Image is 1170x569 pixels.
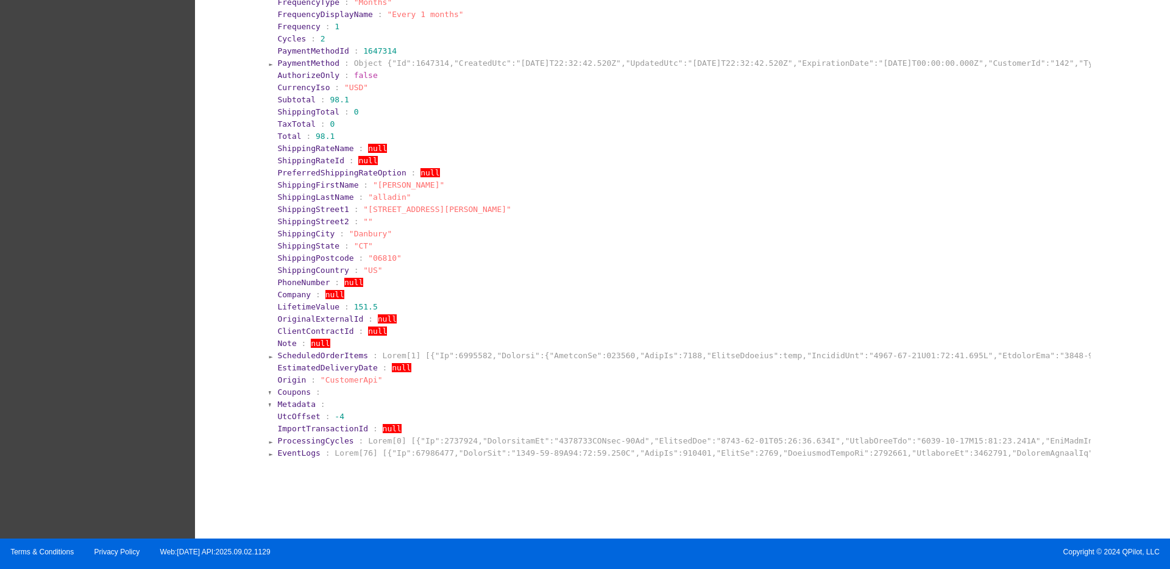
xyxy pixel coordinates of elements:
span: "" [363,217,373,226]
span: Origin [277,375,306,384]
a: Web:[DATE] API:2025.09.02.1129 [160,548,271,556]
span: : [344,71,349,80]
span: ShippingStreet1 [277,205,349,214]
span: LifetimeValue [277,302,339,311]
span: null [420,168,439,177]
span: : [302,339,307,348]
span: : [344,302,349,311]
span: : [383,363,388,372]
span: 0 [330,119,335,129]
span: : [311,375,316,384]
span: ShippingLastName [277,193,353,202]
span: UtcOffset [277,412,320,421]
span: "alladin" [368,193,411,202]
span: 0 [354,107,359,116]
span: "[STREET_ADDRESS][PERSON_NAME]" [363,205,511,214]
span: 2 [321,34,325,43]
span: ClientContractId [277,327,353,336]
span: null [392,363,411,372]
span: Cycles [277,34,306,43]
span: ShippingTotal [277,107,339,116]
span: : [354,205,359,214]
span: 98.1 [316,132,335,141]
span: : [316,290,321,299]
span: "CT" [354,241,373,250]
span: : [358,436,363,445]
span: Frequency [277,22,320,31]
span: Note [277,339,296,348]
span: ImportTransactionId [277,424,368,433]
span: : [321,95,325,104]
span: null [378,314,397,323]
span: ShippingCountry [277,266,349,275]
span: OriginalExternalId [277,314,363,323]
span: PaymentMethodId [277,46,349,55]
span: -4 [335,412,344,421]
span: : [335,83,339,92]
span: ProcessingCycles [277,436,353,445]
span: : [411,168,416,177]
span: "US" [363,266,382,275]
span: : [378,10,383,19]
span: : [344,107,349,116]
span: : [349,156,354,165]
span: : [363,180,368,189]
span: : [325,22,330,31]
a: Privacy Policy [94,548,140,556]
span: 1647314 [363,46,397,55]
span: false [354,71,378,80]
span: : [339,229,344,238]
span: : [325,448,330,458]
span: : [311,34,316,43]
span: : [321,119,325,129]
span: ShippingStreet2 [277,217,349,226]
span: null [368,327,387,336]
span: Coupons [277,387,311,397]
span: ScheduledOrderItems [277,351,368,360]
span: : [373,351,378,360]
span: : [306,132,311,141]
span: : [316,387,321,397]
span: : [358,144,363,153]
span: : [354,217,359,226]
span: : [373,424,378,433]
span: 151.5 [354,302,378,311]
span: : [344,58,349,68]
span: CurrencyIso [277,83,330,92]
span: null [344,278,363,287]
span: Subtotal [277,95,316,104]
span: Total [277,132,301,141]
span: 1 [335,22,339,31]
span: "CustomerApi" [321,375,383,384]
span: PhoneNumber [277,278,330,287]
span: "Every 1 months" [387,10,463,19]
span: ShippingRateName [277,144,353,153]
span: : [358,327,363,336]
span: FrequencyDisplayName [277,10,373,19]
span: "[PERSON_NAME]" [373,180,444,189]
span: null [383,424,402,433]
span: null [368,144,387,153]
span: : [344,241,349,250]
span: : [354,266,359,275]
span: : [321,400,325,409]
span: "USD" [344,83,368,92]
span: "06810" [368,253,402,263]
span: Copyright © 2024 QPilot, LLC [595,548,1160,556]
span: : [325,412,330,421]
span: : [358,253,363,263]
span: ShippingRateId [277,156,344,165]
span: ShippingPostcode [277,253,353,263]
span: Company [277,290,311,299]
span: 98.1 [330,95,349,104]
span: : [368,314,373,323]
span: null [358,156,377,165]
span: "Danbury" [349,229,392,238]
span: ShippingCity [277,229,335,238]
span: : [354,46,359,55]
span: ShippingFirstName [277,180,358,189]
a: Terms & Conditions [10,548,74,556]
span: Metadata [277,400,316,409]
span: EstimatedDeliveryDate [277,363,377,372]
span: EventLogs [277,448,320,458]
